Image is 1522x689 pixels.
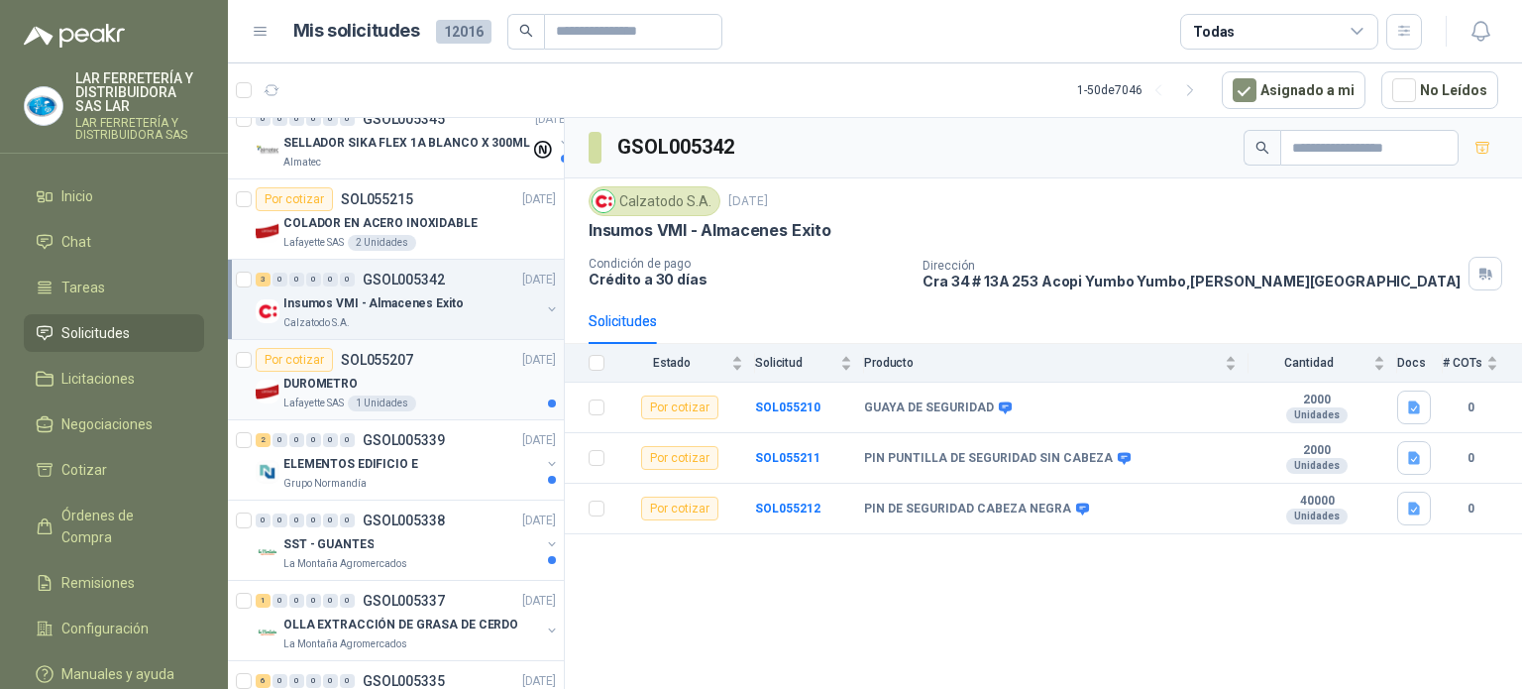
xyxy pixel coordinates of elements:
[256,514,271,527] div: 0
[283,476,367,492] p: Grupo Normandía
[75,71,204,113] p: LAR FERRETERÍA Y DISTRIBUIDORA SAS LAR
[1443,356,1482,370] span: # COTs
[340,112,355,126] div: 0
[61,413,153,435] span: Negociaciones
[306,514,321,527] div: 0
[24,223,204,261] a: Chat
[256,540,279,564] img: Company Logo
[1077,74,1206,106] div: 1 - 50 de 7046
[522,271,556,289] p: [DATE]
[1443,449,1498,468] b: 0
[864,502,1071,517] b: PIN DE SEGURIDAD CABEZA NEGRA
[1222,71,1365,109] button: Asignado a mi
[363,674,445,688] p: GSOL005335
[272,594,287,608] div: 0
[1443,500,1498,518] b: 0
[256,674,271,688] div: 6
[589,257,907,271] p: Condición de pago
[323,514,338,527] div: 0
[340,594,355,608] div: 0
[348,396,416,411] div: 1 Unidades
[256,107,573,171] a: 0 0 0 0 0 0 GSOL005345[DATE] Company LogoSELLADOR SIKA FLEX 1A BLANCO X 300MLAlmatec
[228,340,564,420] a: Por cotizarSOL055207[DATE] Company LogoDUROMETROLafayette SAS1 Unidades
[256,460,279,484] img: Company Logo
[24,497,204,556] a: Órdenes de Compra
[1286,458,1348,474] div: Unidades
[283,294,464,313] p: Insumos VMI - Almacenes Exito
[24,610,204,647] a: Configuración
[283,616,518,634] p: OLLA EXTRACCIÓN DE GRASA DE CERDO
[306,674,321,688] div: 0
[228,179,564,260] a: Por cotizarSOL055215[DATE] Company LogoCOLADOR EN ACERO INOXIDABLELafayette SAS2 Unidades
[864,401,994,416] b: GUAYA DE SEGURIDAD
[256,433,271,447] div: 2
[348,235,416,251] div: 2 Unidades
[256,428,560,492] a: 2 0 0 0 0 0 GSOL005339[DATE] Company LogoELEMENTOS EDIFICIO EGrupo Normandía
[24,405,204,443] a: Negociaciones
[24,24,125,48] img: Logo peakr
[589,271,907,287] p: Crédito a 30 días
[75,117,204,141] p: LAR FERRETERÍA Y DISTRIBUIDORA SAS
[340,514,355,527] div: 0
[272,273,287,287] div: 0
[272,514,287,527] div: 0
[256,299,279,323] img: Company Logo
[340,433,355,447] div: 0
[593,190,614,212] img: Company Logo
[323,594,338,608] div: 0
[755,502,820,516] a: SOL055212
[1249,494,1385,510] b: 40000
[323,674,338,688] div: 0
[306,594,321,608] div: 0
[363,273,445,287] p: GSOL005342
[522,351,556,370] p: [DATE]
[256,594,271,608] div: 1
[256,348,333,372] div: Por cotizar
[1286,509,1348,524] div: Unidades
[256,112,271,126] div: 0
[341,353,413,367] p: SOL055207
[522,512,556,530] p: [DATE]
[589,186,720,216] div: Calzatodo S.A.
[306,273,321,287] div: 0
[289,273,304,287] div: 0
[272,433,287,447] div: 0
[1249,344,1397,383] th: Cantidad
[24,360,204,398] a: Licitaciones
[1397,344,1443,383] th: Docs
[61,618,149,639] span: Configuración
[256,273,271,287] div: 3
[61,277,105,298] span: Tareas
[283,315,350,331] p: Calzatodo S.A.
[1443,344,1522,383] th: # COTs
[1286,407,1348,423] div: Unidades
[923,259,1461,273] p: Dirección
[1193,21,1235,43] div: Todas
[363,112,445,126] p: GSOL005345
[283,214,478,233] p: COLADOR EN ACERO INOXIDABLE
[1249,443,1385,459] b: 2000
[306,433,321,447] div: 0
[283,375,358,394] p: DUROMETRO
[522,190,556,209] p: [DATE]
[283,155,321,171] p: Almatec
[256,187,333,211] div: Por cotizar
[272,674,287,688] div: 0
[641,396,718,419] div: Por cotizar
[589,220,831,241] p: Insumos VMI - Almacenes Exito
[256,621,279,644] img: Company Logo
[522,431,556,450] p: [DATE]
[283,235,344,251] p: Lafayette SAS
[864,451,1113,467] b: PIN PUNTILLA DE SEGURIDAD SIN CABEZA
[340,674,355,688] div: 0
[256,139,279,163] img: Company Logo
[535,110,569,129] p: [DATE]
[1249,356,1369,370] span: Cantidad
[755,356,836,370] span: Solicitud
[283,396,344,411] p: Lafayette SAS
[755,401,820,414] a: SOL055210
[256,509,560,572] a: 0 0 0 0 0 0 GSOL005338[DATE] Company LogoSST - GUANTESLa Montaña Agromercados
[363,433,445,447] p: GSOL005339
[289,594,304,608] div: 0
[61,572,135,594] span: Remisiones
